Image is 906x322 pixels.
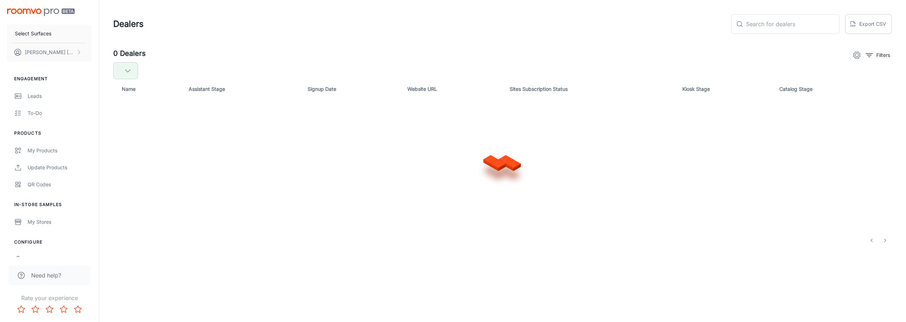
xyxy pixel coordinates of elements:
img: Roomvo PRO Beta [7,8,75,16]
th: Sites Subscription Status [504,79,677,99]
button: [PERSON_NAME] [PERSON_NAME] [7,43,92,62]
th: Kiosk Stage [677,79,774,99]
p: [PERSON_NAME] [PERSON_NAME] [25,48,75,56]
div: My Products [28,147,92,154]
p: Filters [876,51,890,59]
button: filter [864,49,892,61]
input: Search for dealers [746,14,839,34]
th: Name [113,79,183,99]
div: Update Products [28,164,92,171]
button: Export CSV [845,14,892,34]
div: QR Codes [28,181,92,188]
div: Leads [28,92,92,100]
div: To-do [28,109,92,117]
button: Select Surfaces [7,24,92,43]
div: Rooms [28,256,86,263]
h5: 0 Dealers [113,48,146,59]
th: Catalog Stage [774,79,892,99]
div: My Stores [28,218,92,226]
nav: pagination navigation [865,235,892,246]
p: Select Surfaces [15,30,51,37]
span: Need help? [31,271,61,280]
th: Signup Date [302,79,402,99]
button: settings [850,48,864,62]
h1: Dealers [113,18,144,30]
th: Assistant Stage [183,79,302,99]
th: Website URL [402,79,504,99]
